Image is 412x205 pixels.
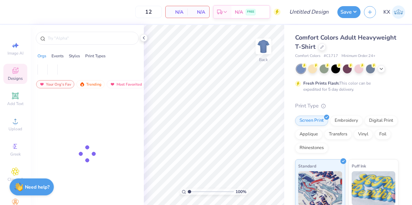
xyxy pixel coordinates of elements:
[341,53,376,59] span: Minimum Order: 24 +
[10,151,21,157] span: Greek
[295,143,328,153] div: Rhinestones
[295,33,396,51] span: Comfort Colors Adult Heavyweight T-Shirt
[39,82,45,87] img: most_fav.gif
[3,177,27,188] span: Clipart & logos
[79,82,85,87] img: trending.gif
[170,9,183,16] span: N/A
[392,5,405,19] img: Kathleen Xiao
[37,53,46,59] div: Orgs
[107,80,145,88] div: Most Favorited
[324,53,338,59] span: # C1717
[337,6,361,18] button: Save
[257,40,270,53] img: Back
[324,129,352,140] div: Transfers
[9,126,22,132] span: Upload
[375,129,391,140] div: Foil
[85,53,106,59] div: Print Types
[330,116,363,126] div: Embroidery
[365,116,398,126] div: Digital Print
[51,53,64,59] div: Events
[7,101,24,106] span: Add Text
[7,50,24,56] span: Image AI
[295,102,398,110] div: Print Type
[69,53,80,59] div: Styles
[47,35,134,42] input: Try "Alpha"
[295,116,328,126] div: Screen Print
[235,189,246,195] span: 100 %
[383,5,405,19] a: KX
[352,162,366,170] span: Puff Ink
[303,80,387,92] div: This color can be expedited for 5 day delivery.
[303,80,339,86] strong: Fresh Prints Flash:
[36,80,74,88] div: Your Org's Fav
[354,129,373,140] div: Vinyl
[298,162,316,170] span: Standard
[247,10,254,14] span: FREE
[76,80,105,88] div: Trending
[259,57,268,63] div: Back
[383,8,390,16] span: KX
[295,53,320,59] span: Comfort Colors
[192,9,205,16] span: N/A
[110,82,115,87] img: most_fav.gif
[235,9,243,16] span: N/A
[25,184,49,190] strong: Need help?
[295,129,322,140] div: Applique
[284,5,334,19] input: Untitled Design
[8,76,23,81] span: Designs
[135,6,162,18] input: – –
